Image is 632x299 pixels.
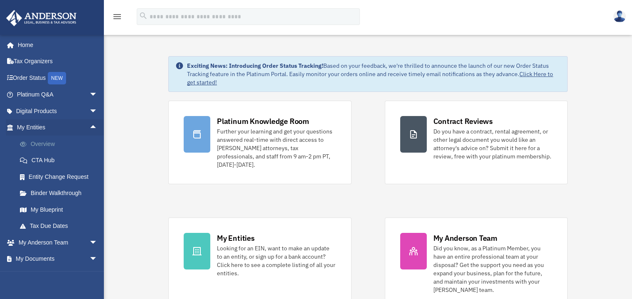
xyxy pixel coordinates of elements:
a: My Entitiesarrow_drop_up [6,119,110,136]
a: Click Here to get started! [187,70,553,86]
a: Overview [12,136,110,152]
span: arrow_drop_down [89,234,106,251]
a: Binder Walkthrough [12,185,110,202]
i: search [139,11,148,20]
a: My Blueprint [12,201,110,218]
div: Looking for an EIN, want to make an update to an entity, or sign up for a bank account? Click her... [217,244,336,277]
span: arrow_drop_down [89,86,106,104]
a: Order StatusNEW [6,69,110,86]
div: Contract Reviews [433,116,493,126]
div: Do you have a contract, rental agreement, or other legal document you would like an attorney's ad... [433,127,552,161]
div: Further your learning and get your questions answered real-time with direct access to [PERSON_NAM... [217,127,336,169]
div: My Entities [217,233,254,243]
div: Based on your feedback, we're thrilled to announce the launch of our new Order Status Tracking fe... [187,62,561,86]
a: Contract Reviews Do you have a contract, rental agreement, or other legal document you would like... [385,101,568,184]
a: Platinum Knowledge Room Further your learning and get your questions answered real-time with dire... [168,101,351,184]
span: arrow_drop_down [89,251,106,268]
i: menu [112,12,122,22]
span: arrow_drop_down [89,103,106,120]
a: My Documentsarrow_drop_down [6,251,110,267]
a: Billingarrow_drop_down [6,267,110,284]
div: NEW [48,72,66,84]
a: CTA Hub [12,152,110,169]
img: User Pic [613,10,626,22]
div: My Anderson Team [433,233,497,243]
img: Anderson Advisors Platinum Portal [4,10,79,26]
div: Did you know, as a Platinum Member, you have an entire professional team at your disposal? Get th... [433,244,552,294]
strong: Exciting News: Introducing Order Status Tracking! [187,62,323,69]
a: Tax Organizers [6,53,110,70]
a: Entity Change Request [12,168,110,185]
a: Digital Productsarrow_drop_down [6,103,110,119]
a: Home [6,37,106,53]
span: arrow_drop_up [89,119,106,136]
div: Platinum Knowledge Room [217,116,309,126]
span: arrow_drop_down [89,267,106,284]
a: My Anderson Teamarrow_drop_down [6,234,110,251]
a: Tax Due Dates [12,218,110,235]
a: Platinum Q&Aarrow_drop_down [6,86,110,103]
a: menu [112,15,122,22]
